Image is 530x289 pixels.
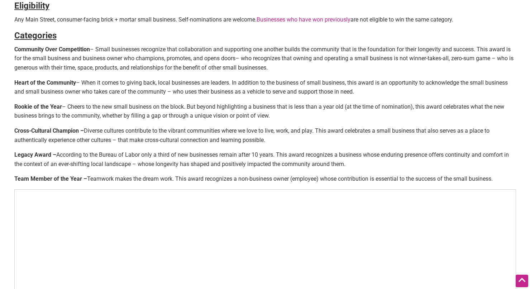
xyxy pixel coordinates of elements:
strong: Community Over Competition [14,46,90,53]
strong: Rookie of the Year [14,103,62,110]
strong: Eligibility [14,1,49,11]
strong: Legacy Award – [14,151,56,158]
p: – When it comes to giving back, local businesses are leaders. In addition to the business of smal... [14,78,516,96]
span: Teamwork makes the dream work. This award recognizes a non-business owner (employee) whose contri... [87,175,493,182]
p: Diverse cultures contribute to the vibrant communities where we love to live, work, and play. Thi... [14,126,516,144]
a: Businesses who have won previously [257,16,350,23]
strong: Cross-Cultural Champion – [14,127,84,134]
p: – Small businesses recognize that collaboration and supporting one another builds the community t... [14,45,516,72]
div: Scroll Back to Top [516,275,528,287]
strong: Categories [14,30,57,41]
p: According to the Bureau of Labor only a third of new businesses remain after 10 years. This award... [14,150,516,169]
p: Any Main Street, consumer-facing brick + mortar small business. Self-nominations are welcome. are... [14,15,516,24]
p: – Cheers to the new small business on the block. But beyond highlighting a business that is less ... [14,102,516,120]
strong: Team Member of the Year – [14,175,493,182]
strong: Heart of the Community [14,79,76,86]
